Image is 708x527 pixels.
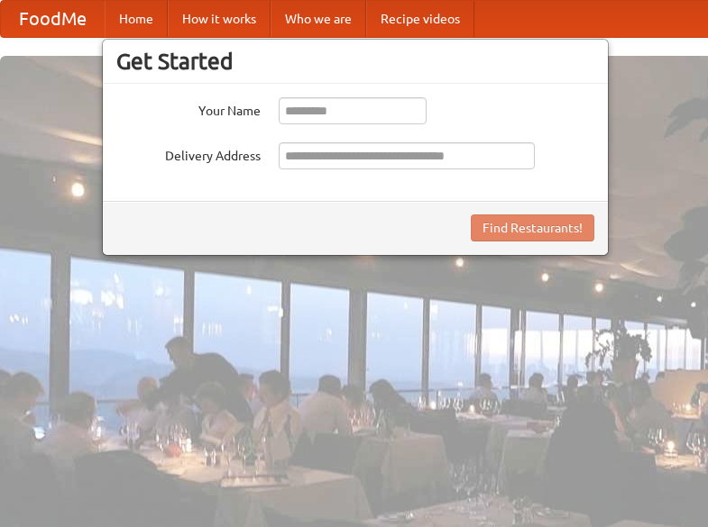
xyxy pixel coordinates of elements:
[105,1,168,37] a: Home
[116,48,594,75] h3: Get Started
[271,1,366,37] a: Who we are
[116,97,261,120] label: Your Name
[168,1,271,37] a: How it works
[471,214,594,241] button: Find Restaurants!
[1,1,105,37] a: FoodMe
[366,1,474,37] a: Recipe videos
[116,142,261,165] label: Delivery Address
